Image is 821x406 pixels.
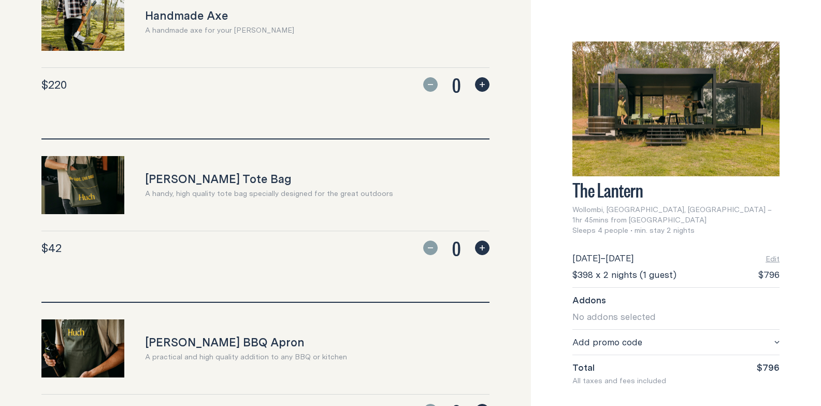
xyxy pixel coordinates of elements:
span: All taxes and fees included [572,375,666,386]
span: [DATE] [606,251,633,264]
p: A handmade axe for your [PERSON_NAME] [145,25,294,35]
button: Add promo code [572,336,780,348]
span: $796 [757,361,780,374]
span: Addons [572,294,606,306]
span: $220 [41,77,67,92]
span: $398 x 2 nights (1 guest) [572,269,676,281]
span: Total [572,361,595,374]
p: A practical and high quality addition to any BBQ or kitchen [145,352,347,362]
h3: [PERSON_NAME] Tote Bag [145,172,393,186]
h3: Handmade Axe [145,8,294,23]
span: Sleeps 4 people • min. stay 2 nights [572,225,695,235]
span: 0 [444,72,469,97]
span: [DATE] [572,251,600,264]
span: $42 [41,241,62,255]
div: – [572,252,633,264]
h3: The Lantern [572,183,780,196]
span: $796 [758,269,780,281]
button: Edit [766,254,780,264]
span: Wollombi, [GEOGRAPHIC_DATA], [GEOGRAPHIC_DATA] – 1hr 45mins from [GEOGRAPHIC_DATA] [572,204,780,225]
img: 33c818f6-3ce6-48c7-b4ad-d75a7700f09d.jpg [41,156,124,214]
span: Add promo code [572,336,642,348]
span: 0 [444,235,469,260]
img: b96fc83d-e81d-4584-b87f-24d716c111a9.jpg [41,319,124,377]
p: A handy, high quality tote bag specially designed for the great outdoors [145,188,393,199]
span: No addons selected [572,310,656,323]
h3: [PERSON_NAME] BBQ Apron [145,335,347,349]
